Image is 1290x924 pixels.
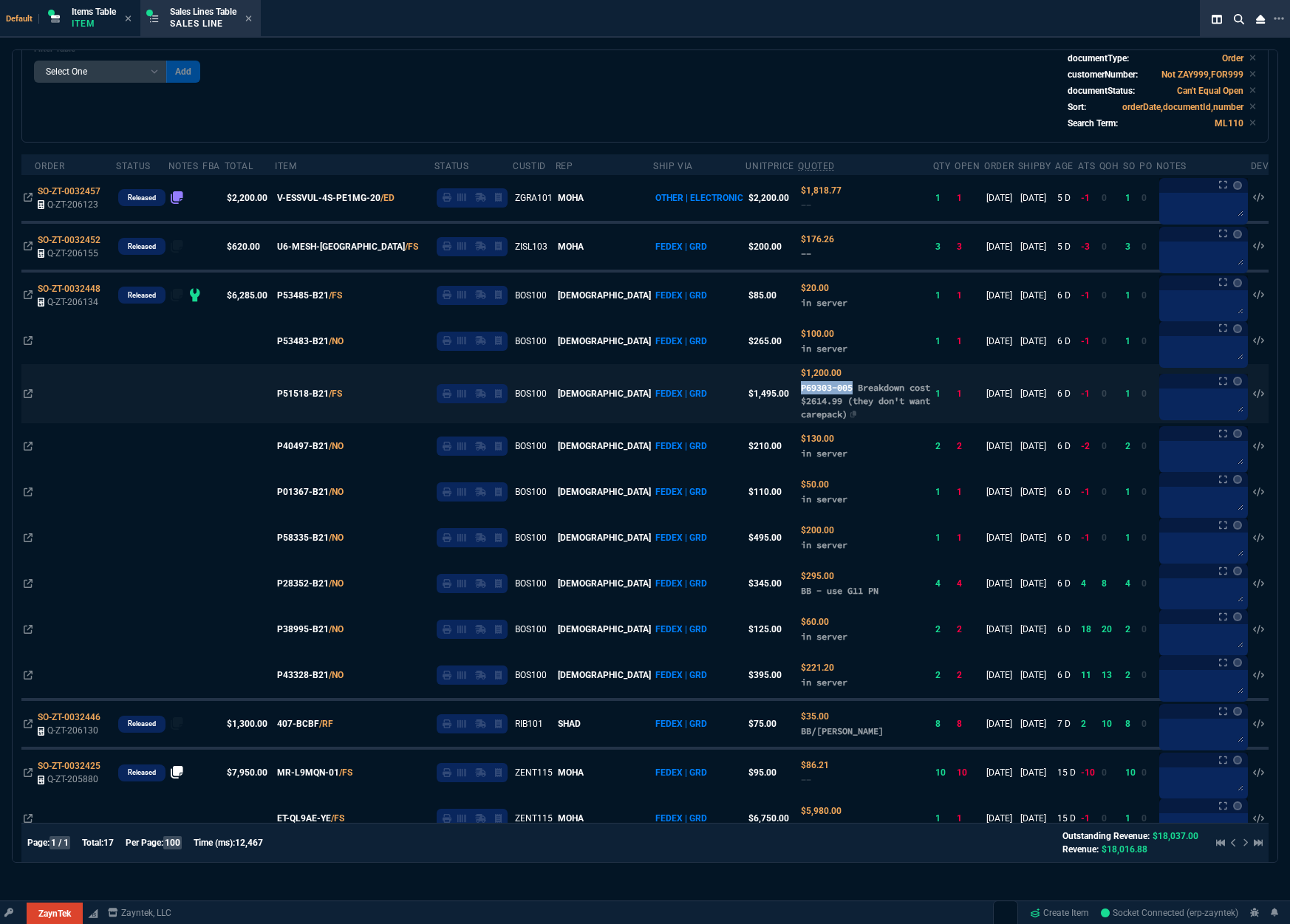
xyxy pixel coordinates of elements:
[801,539,847,550] span: in server
[801,711,829,722] span: Quoted Cost
[277,289,329,302] span: P53485-B21
[1156,160,1187,172] div: Notes
[227,719,267,729] span: $1,300.00
[933,606,955,652] td: 2
[745,318,798,364] td: $265.00
[1055,469,1078,515] td: 6 D
[933,318,955,364] td: 1
[329,668,344,682] a: /NO
[1139,222,1156,271] td: 0
[515,290,547,301] span: BOS100
[6,14,39,24] span: Default
[655,389,707,399] span: FEDEX | GRD
[1123,318,1139,364] td: 1
[745,561,798,606] td: $345.00
[1123,423,1139,469] td: 2
[1055,271,1078,318] td: 6 D
[745,699,798,748] td: $75.00
[984,561,1018,606] td: [DATE]
[955,175,984,222] td: 1
[984,318,1018,364] td: [DATE]
[558,242,584,252] span: MOHA
[558,578,651,589] span: [DEMOGRAPHIC_DATA]
[72,7,116,17] span: Items Table
[558,533,651,543] span: [DEMOGRAPHIC_DATA]
[277,531,329,544] span: P58335-B21
[933,699,955,748] td: 8
[655,533,707,543] span: FEDEX | GRD
[513,160,546,172] div: CustID
[984,699,1018,748] td: [DATE]
[556,160,573,172] div: Rep
[933,271,955,318] td: 1
[227,290,267,301] span: $6,285.00
[1018,423,1055,469] td: [DATE]
[1018,606,1055,652] td: [DATE]
[1123,469,1139,515] td: 1
[1139,699,1156,748] td: 0
[1099,222,1123,271] td: 0
[801,479,829,490] span: Quoted Cost
[47,248,98,259] span: Q-ZT-206155
[171,243,184,253] nx-fornida-erp-notes: number
[745,515,798,561] td: $495.00
[47,297,98,307] span: Q-ZT-206134
[933,515,955,561] td: 1
[1081,193,1090,203] span: -1
[1099,423,1123,469] td: 0
[801,525,834,535] span: Quoted Cost
[380,191,395,205] a: /ED
[745,748,798,795] td: $95.00
[1123,222,1139,271] td: 3
[1139,175,1156,222] td: 0
[24,290,33,301] nx-icon: Open In Opposite Panel
[558,441,651,451] span: [DEMOGRAPHIC_DATA]
[35,160,64,172] div: Order
[339,766,352,779] a: /FS
[515,389,547,399] span: BOS100
[116,160,151,172] div: Status
[1055,364,1078,423] td: 6 D
[1250,10,1271,28] nx-icon: Close Workbench
[1099,271,1123,318] td: 0
[277,717,319,730] span: 407-BCBF
[168,160,199,172] div: Notes
[1215,118,1243,129] code: ML110
[558,193,584,203] span: MOHA
[1122,102,1243,112] code: orderDate,documentId,number
[1099,160,1119,172] div: QOH
[933,652,955,699] td: 2
[655,719,707,729] span: FEDEX | GRD
[24,441,33,451] nx-icon: Open In Opposite Panel
[1081,624,1091,634] span: 18
[1068,84,1135,97] p: documentStatus:
[1222,53,1243,64] code: Order
[655,193,743,203] span: OTHER | ELECTRONIC
[128,241,156,253] p: Released
[801,571,834,581] span: Quoted Cost
[955,469,984,515] td: 1
[801,725,884,736] span: BB/Steven
[745,271,798,318] td: $85.00
[38,284,100,294] span: SO-ZT-0032448
[515,624,547,634] span: BOS100
[653,160,693,172] div: Ship Via
[515,533,547,543] span: BOS100
[1139,318,1156,364] td: 0
[515,487,547,497] span: BOS100
[1018,175,1055,222] td: [DATE]
[1055,606,1078,652] td: 6 D
[955,160,980,172] div: Open
[277,439,329,453] span: P40497-B21
[801,297,847,308] span: in server
[745,423,798,469] td: $210.00
[1139,469,1156,515] td: 0
[1068,117,1118,130] p: Search Term:
[955,699,984,748] td: 8
[955,515,984,561] td: 1
[1081,487,1090,497] span: -1
[1123,652,1139,699] td: 2
[24,533,33,543] nx-icon: Open In Opposite Panel
[1018,222,1055,271] td: [DATE]
[24,670,33,680] nx-icon: Open In Opposite Panel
